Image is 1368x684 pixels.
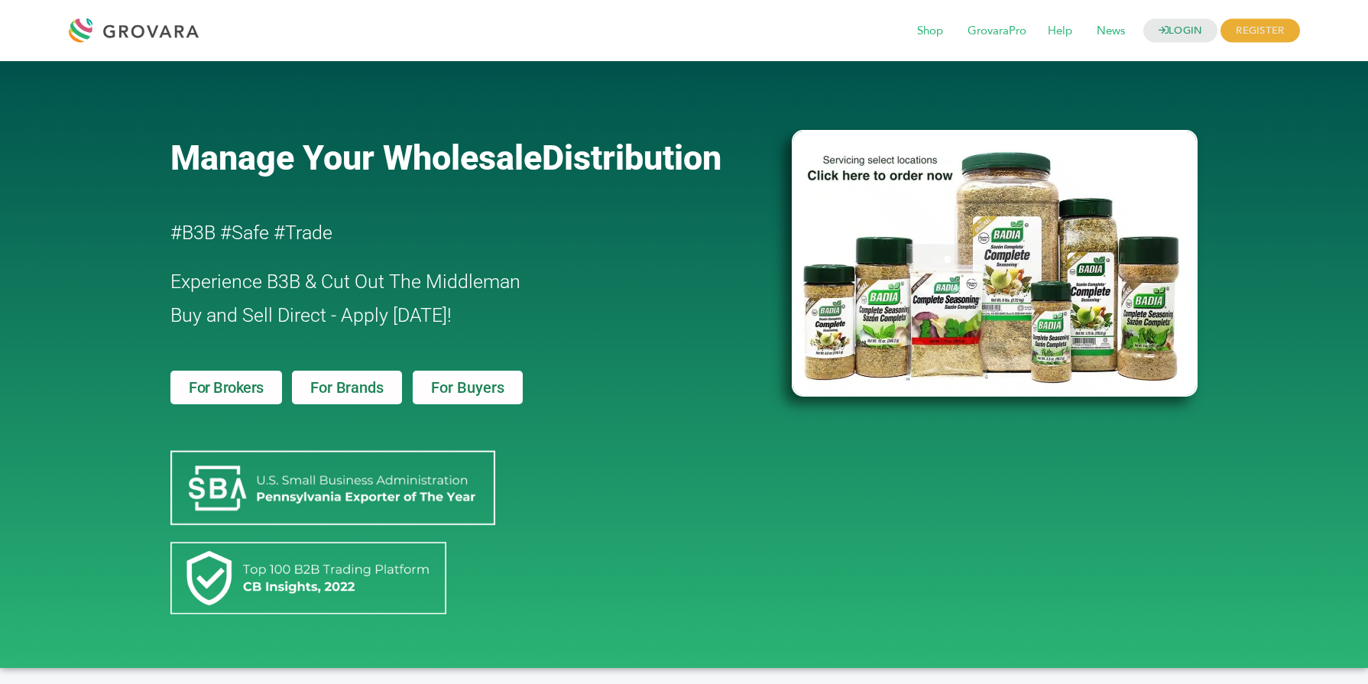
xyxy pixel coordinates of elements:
span: For Brokers [189,380,264,395]
a: GrovaraPro [957,23,1037,40]
a: For Buyers [413,371,523,404]
span: For Buyers [431,380,504,395]
a: LOGIN [1143,19,1218,43]
a: For Brands [292,371,401,404]
span: For Brands [310,380,383,395]
a: Shop [906,23,954,40]
span: Help [1037,17,1083,46]
span: Experience B3B & Cut Out The Middleman [170,271,520,293]
span: Buy and Sell Direct - Apply [DATE]! [170,304,452,326]
h2: #B3B #Safe #Trade [170,216,704,250]
a: Manage Your WholesaleDistribution [170,138,767,178]
span: GrovaraPro [957,17,1037,46]
span: Shop [906,17,954,46]
a: News [1086,23,1136,40]
span: Distribution [542,138,721,178]
span: Manage Your Wholesale [170,138,542,178]
a: For Brokers [170,371,282,404]
span: REGISTER [1221,19,1299,43]
a: Help [1037,23,1083,40]
span: News [1086,17,1136,46]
